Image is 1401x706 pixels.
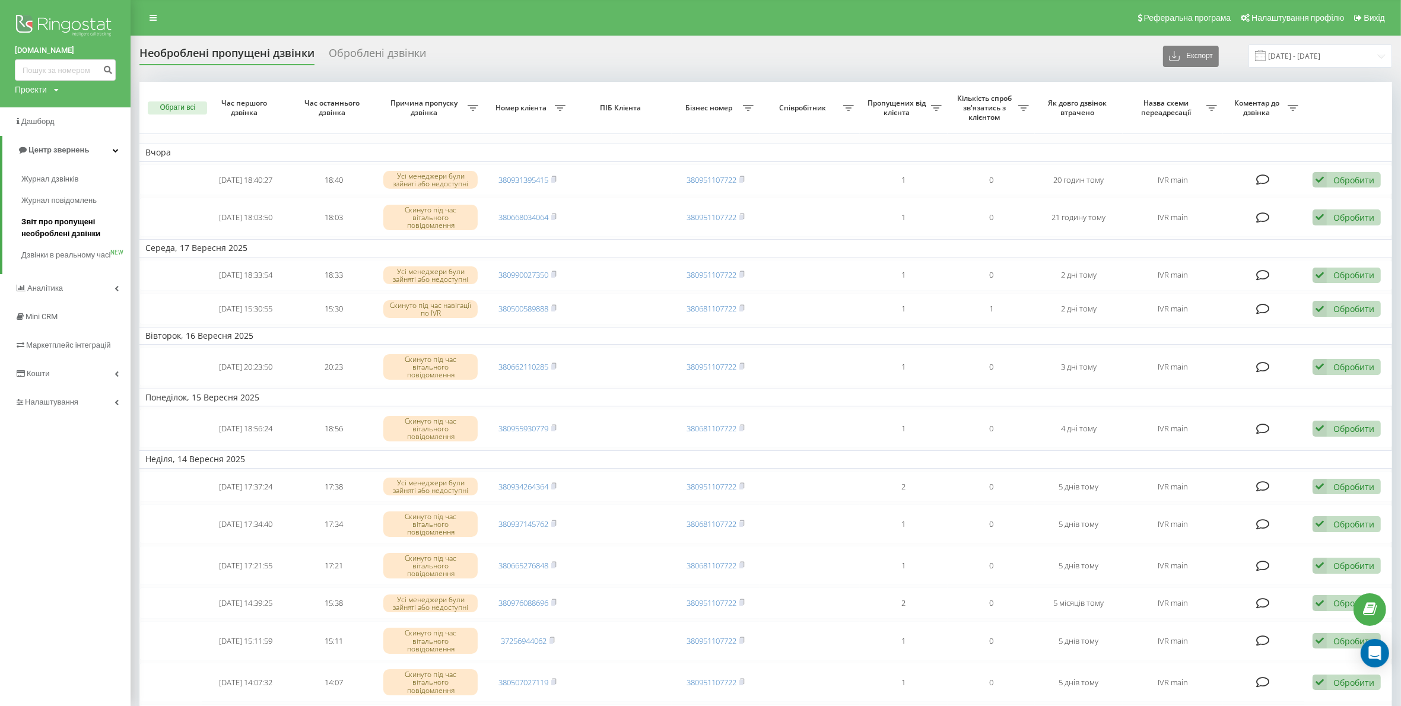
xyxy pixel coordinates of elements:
div: Необроблені пропущені дзвінки [139,47,314,65]
td: 5 днів тому [1035,663,1123,702]
div: Обробити [1333,635,1374,647]
td: 17:38 [290,471,377,503]
a: 380681107722 [687,560,736,571]
div: Обробити [1333,677,1374,688]
td: [DATE] 17:34:40 [202,504,290,543]
a: Журнал повідомлень [21,190,131,211]
td: 1 [860,409,948,448]
div: Усі менеджери були зайняті або недоступні [383,171,478,189]
div: Обробити [1333,361,1374,373]
img: Ringostat logo [15,12,116,42]
a: 380931395415 [498,174,548,185]
div: Скинуто під час вітального повідомлення [383,205,478,231]
td: IVR main [1123,471,1223,503]
td: IVR main [1123,260,1223,291]
button: Експорт [1163,46,1219,67]
span: Налаштування [25,397,78,406]
div: Обробити [1333,269,1374,281]
td: 18:40 [290,164,377,196]
td: [DATE] 18:56:24 [202,409,290,448]
td: Неділя, 14 Вересня 2025 [139,450,1392,468]
td: 20:23 [290,347,377,386]
td: 0 [948,260,1035,291]
td: 17:21 [290,546,377,585]
td: 0 [948,198,1035,237]
span: Причина пропуску дзвінка [383,98,467,117]
td: IVR main [1123,347,1223,386]
span: Як довго дзвінок втрачено [1045,98,1113,117]
span: ПІБ Клієнта [582,103,662,113]
td: Вівторок, 16 Вересня 2025 [139,327,1392,345]
td: [DATE] 15:11:59 [202,621,290,660]
td: IVR main [1123,293,1223,325]
div: Обробити [1333,174,1374,186]
div: Усі менеджери були зайняті або недоступні [383,266,478,284]
div: Open Intercom Messenger [1361,639,1389,667]
div: Обробити [1333,212,1374,223]
a: 380951107722 [687,597,736,608]
div: Усі менеджери були зайняті або недоступні [383,478,478,495]
span: Коментар до дзвінка [1229,98,1288,117]
td: [DATE] 18:40:27 [202,164,290,196]
a: 380934264364 [498,481,548,492]
td: IVR main [1123,164,1223,196]
span: Співробітник [765,103,843,113]
div: Скинуто під час вітального повідомлення [383,669,478,695]
td: 1 [860,347,948,386]
td: 1 [860,663,948,702]
div: Проекти [15,84,47,96]
td: 18:56 [290,409,377,448]
a: 380662110285 [498,361,548,372]
td: 1 [860,293,948,325]
a: 380951107722 [687,635,736,646]
td: IVR main [1123,663,1223,702]
span: Аналiтика [27,284,63,292]
td: IVR main [1123,621,1223,660]
td: IVR main [1123,504,1223,543]
div: Скинуто під час вітального повідомлення [383,354,478,380]
a: Центр звернень [2,136,131,164]
td: 1 [860,504,948,543]
td: 2 [860,587,948,619]
div: Скинуто під час вітального повідомлення [383,511,478,538]
td: 2 дні тому [1035,260,1123,291]
a: 380681107722 [687,303,736,314]
a: 380990027350 [498,269,548,280]
button: Обрати всі [148,101,207,115]
span: Час першого дзвінка [212,98,280,117]
td: 18:03 [290,198,377,237]
td: 1 [860,260,948,291]
a: 37256944062 [501,635,547,646]
td: 2 [860,471,948,503]
td: 1 [948,293,1035,325]
td: 1 [860,546,948,585]
a: 380955930779 [498,423,548,434]
a: Дзвінки в реальному часіNEW [21,244,131,266]
div: Обробити [1333,481,1374,492]
div: Обробити [1333,303,1374,314]
td: Середа, 17 Вересня 2025 [139,239,1392,257]
td: 18:33 [290,260,377,291]
a: 380500589888 [498,303,548,314]
td: 1 [860,621,948,660]
a: 380937145762 [498,519,548,529]
a: [DOMAIN_NAME] [15,44,116,56]
td: [DATE] 18:03:50 [202,198,290,237]
td: 4 дні тому [1035,409,1123,448]
td: 0 [948,663,1035,702]
td: [DATE] 17:21:55 [202,546,290,585]
a: 380681107722 [687,519,736,529]
div: Обробити [1333,519,1374,530]
td: [DATE] 18:33:54 [202,260,290,291]
span: Номер клієнта [490,103,555,113]
a: 380665276848 [498,560,548,571]
td: 5 днів тому [1035,546,1123,585]
td: 20 годин тому [1035,164,1123,196]
td: [DATE] 14:07:32 [202,663,290,702]
td: IVR main [1123,546,1223,585]
td: 15:30 [290,293,377,325]
td: 0 [948,546,1035,585]
td: 21 годину тому [1035,198,1123,237]
span: Бізнес номер [678,103,743,113]
td: 3 дні тому [1035,347,1123,386]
